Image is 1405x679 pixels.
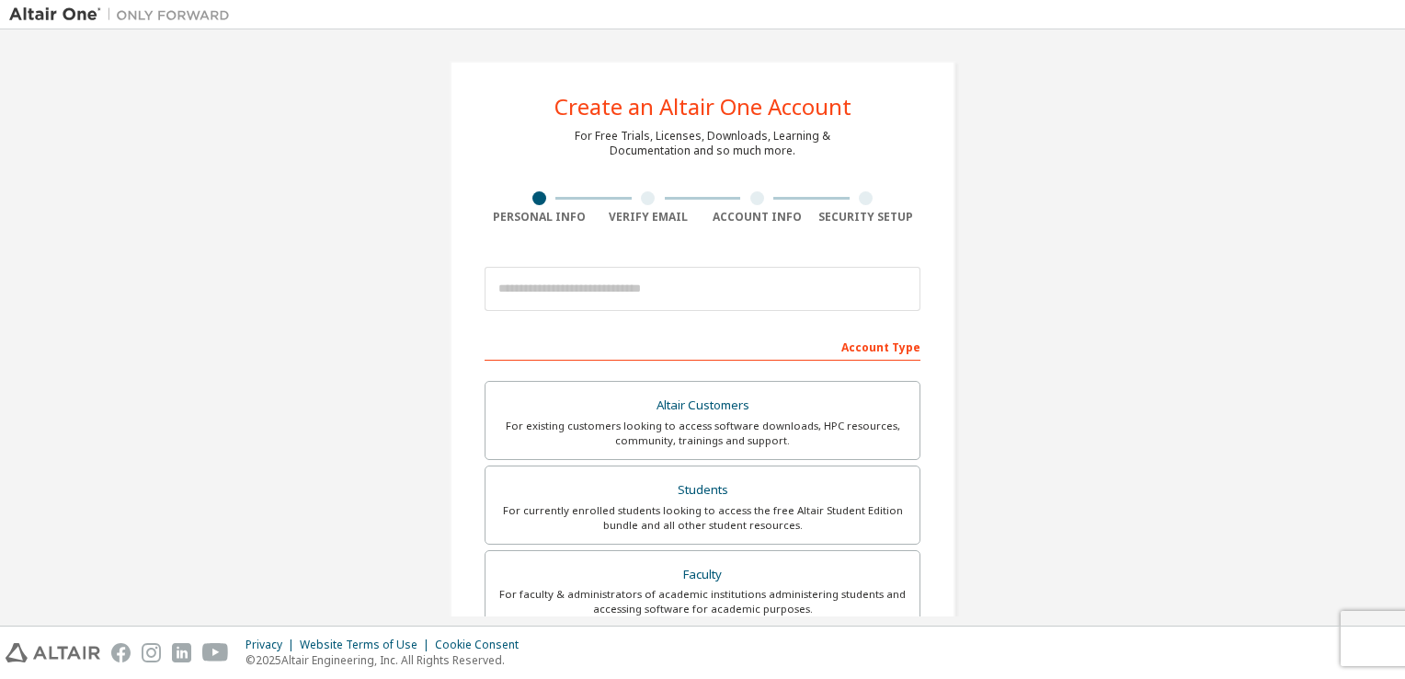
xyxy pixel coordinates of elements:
img: facebook.svg [111,643,131,662]
div: Faculty [497,562,908,588]
img: Altair One [9,6,239,24]
div: Altair Customers [497,393,908,419]
p: © 2025 Altair Engineering, Inc. All Rights Reserved. [246,652,530,668]
div: Verify Email [594,210,703,224]
div: Security Setup [812,210,921,224]
img: instagram.svg [142,643,161,662]
div: Privacy [246,638,300,652]
div: Cookie Consent [435,638,530,652]
div: For Free Trials, Licenses, Downloads, Learning & Documentation and so much more. [575,129,830,158]
div: For currently enrolled students looking to access the free Altair Student Edition bundle and all ... [497,503,908,533]
div: Personal Info [485,210,594,224]
img: youtube.svg [202,643,229,662]
div: For faculty & administrators of academic institutions administering students and accessing softwa... [497,587,908,616]
div: For existing customers looking to access software downloads, HPC resources, community, trainings ... [497,419,908,448]
div: Account Type [485,331,920,361]
div: Create an Altair One Account [554,96,851,118]
div: Account Info [702,210,812,224]
img: altair_logo.svg [6,643,100,662]
div: Website Terms of Use [300,638,435,652]
div: Students [497,478,908,503]
img: linkedin.svg [172,643,191,662]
